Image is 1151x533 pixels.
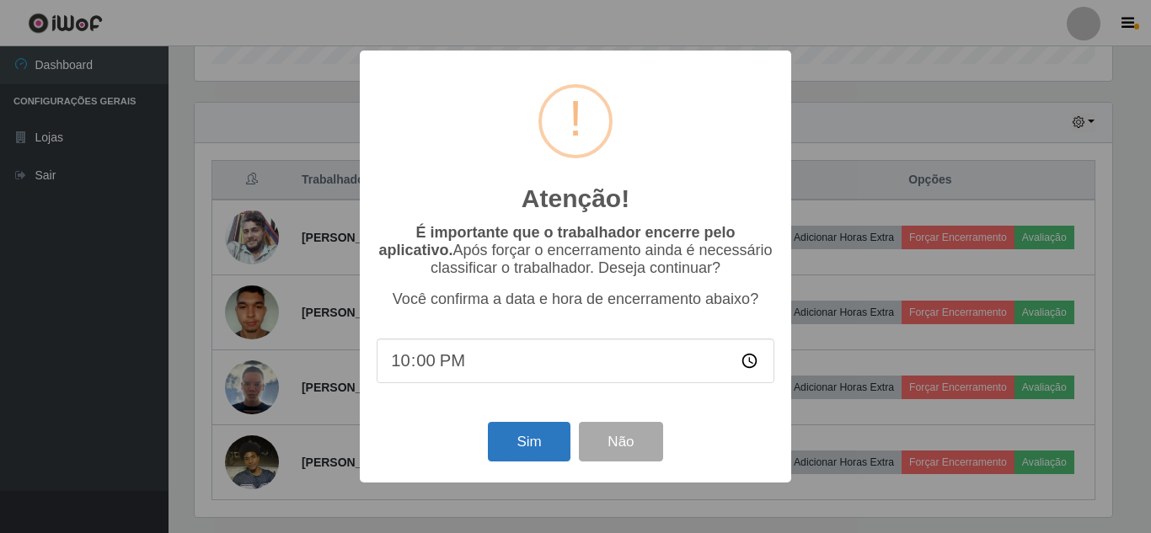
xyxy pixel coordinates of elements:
[488,422,570,461] button: Sim
[579,422,662,461] button: Não
[377,290,774,308] p: Você confirma a data e hora de encerramento abaixo?
[377,224,774,277] p: Após forçar o encerramento ainda é necessário classificar o trabalhador. Deseja continuar?
[378,224,735,259] b: É importante que o trabalhador encerre pelo aplicativo.
[522,184,629,214] h2: Atenção!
